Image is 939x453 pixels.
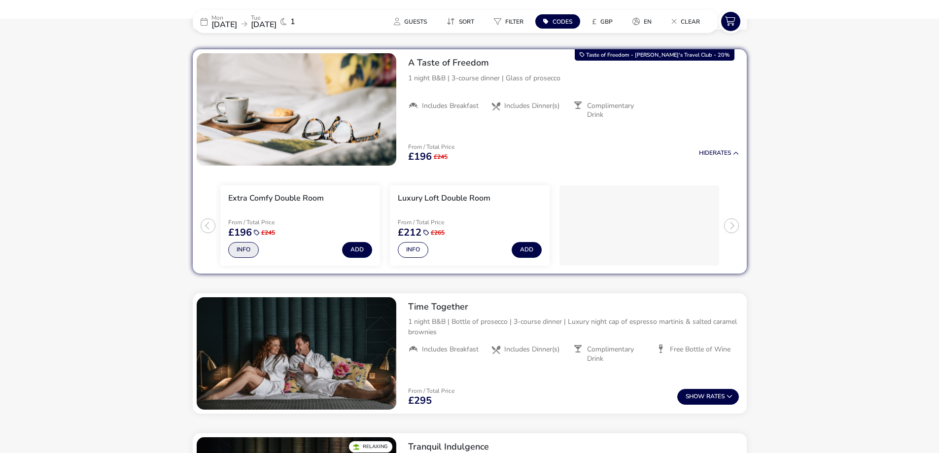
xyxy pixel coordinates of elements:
[408,396,432,406] span: £295
[193,10,341,33] div: Mon[DATE]Tue[DATE]1
[408,441,739,453] h2: Tranquil Indulgence
[592,17,596,27] i: £
[486,14,535,29] naf-pibe-menu-bar-item: Filter
[625,14,663,29] naf-pibe-menu-bar-item: en
[386,14,439,29] naf-pibe-menu-bar-item: Guests
[408,316,739,337] p: 1 night B&B | Bottle of prosecco | 3-course dinner | Luxury night cap of espresso martinis & salt...
[228,228,252,238] span: £196
[663,14,712,29] naf-pibe-menu-bar-item: Clear
[584,14,625,29] naf-pibe-menu-bar-item: £GBP
[385,181,555,270] swiper-slide: 2 / 3
[504,345,559,354] span: Includes Dinner(s)
[486,14,531,29] button: Filter
[228,242,259,258] button: Info
[555,181,724,270] swiper-slide: 3 / 3
[404,18,427,26] span: Guests
[422,345,479,354] span: Includes Breakfast
[386,14,435,29] button: Guests
[600,18,613,26] span: GBP
[408,388,454,394] p: From / Total Price
[670,345,730,354] span: Free Bottle of Wine
[504,102,559,110] span: Includes Dinner(s)
[228,193,324,204] h3: Extra Comfy Double Room
[408,152,432,162] span: £196
[535,14,584,29] naf-pibe-menu-bar-item: Codes
[398,219,491,225] p: From / Total Price
[681,18,700,26] span: Clear
[398,242,428,258] button: Info
[439,14,482,29] button: Sort
[408,301,739,313] h2: Time Together
[215,181,385,270] swiper-slide: 1 / 3
[553,18,572,26] span: Codes
[211,19,237,30] span: [DATE]
[512,242,542,258] button: Add
[197,297,396,410] swiper-slide: 1 / 1
[422,102,479,110] span: Includes Breakfast
[408,57,739,69] h2: A Taste of Freedom
[434,154,448,160] span: £245
[586,51,730,59] span: Taste of Freedom - [PERSON_NAME]'s Travel Club - 20%
[349,441,392,453] div: Relaxing
[699,150,739,156] button: HideRates
[398,228,421,238] span: £212
[535,14,580,29] button: Codes
[251,15,277,21] p: Tue
[211,15,237,21] p: Mon
[663,14,708,29] button: Clear
[699,149,713,157] span: Hide
[398,193,490,204] h3: Luxury Loft Double Room
[459,18,474,26] span: Sort
[400,49,747,127] div: A Taste of Freedom1 night B&B | 3-course dinner | Glass of proseccoIncludes BreakfastIncludes Din...
[625,14,660,29] button: en
[197,53,396,166] swiper-slide: 1 / 1
[342,242,372,258] button: Add
[251,19,277,30] span: [DATE]
[431,230,445,236] span: £265
[587,345,648,363] span: Complimentary Drink
[400,293,747,371] div: Time Together1 night B&B | Bottle of prosecco | 3-course dinner | Luxury night cap of espresso ma...
[439,14,486,29] naf-pibe-menu-bar-item: Sort
[261,230,275,236] span: £245
[228,219,321,225] p: From / Total Price
[290,18,295,26] span: 1
[686,393,706,400] span: Show
[677,389,739,405] button: ShowRates
[408,144,454,150] p: From / Total Price
[505,18,523,26] span: Filter
[584,14,621,29] button: £GBP
[587,102,648,119] span: Complimentary Drink
[644,18,652,26] span: en
[408,73,739,83] p: 1 night B&B | 3-course dinner | Glass of prosecco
